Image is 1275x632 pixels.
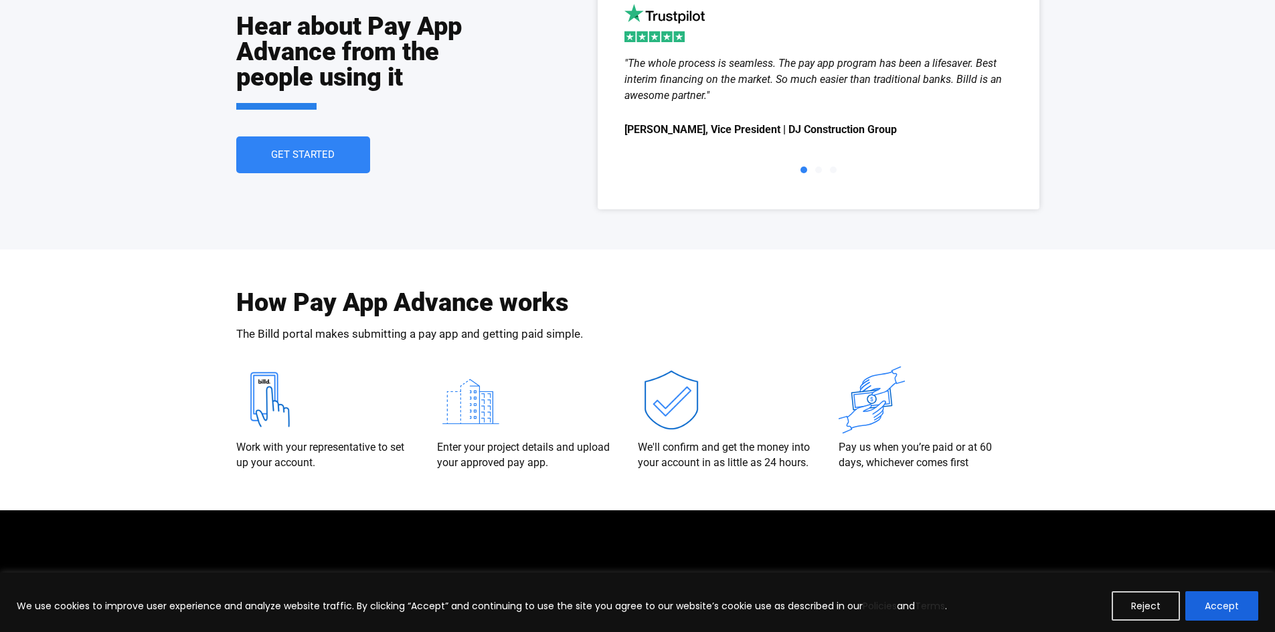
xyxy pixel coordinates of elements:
p: Work with your representative to set up your account. [236,440,410,470]
p: We'll confirm and get the money into your account in as little as 24 hours. [638,440,812,470]
span: Get Started [271,150,335,160]
span: Go to slide 2 [815,167,822,173]
div: "The whole process is seamless. The pay app program has been a lifesaver. Best interim financing ... [624,56,1013,104]
a: Terms [915,599,945,613]
button: Reject [1112,591,1180,621]
h2: How Pay App Advance works [236,290,568,315]
span: [PERSON_NAME], Vice President | DJ Construction Group [624,120,1013,140]
h2: Hear about Pay App Advance from the people using it [236,13,466,110]
p: Enter your project details and upload your approved pay app. [437,440,611,470]
a: Policies [863,599,897,613]
p: Pay us when you’re paid or at 60 days, whichever comes first [839,440,1013,470]
p: The Billd portal makes submitting a pay app and getting paid simple. [236,328,583,340]
span: Go to slide 3 [830,167,837,173]
button: Accept [1185,591,1258,621]
p: We use cookies to improve user experience and analyze website traffic. By clicking “Accept” and c... [17,598,947,614]
span: Go to slide 1 [800,167,807,173]
div: Slides [624,56,1013,183]
a: Get Started [236,136,370,173]
div: 1 / 3 [624,56,1013,156]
